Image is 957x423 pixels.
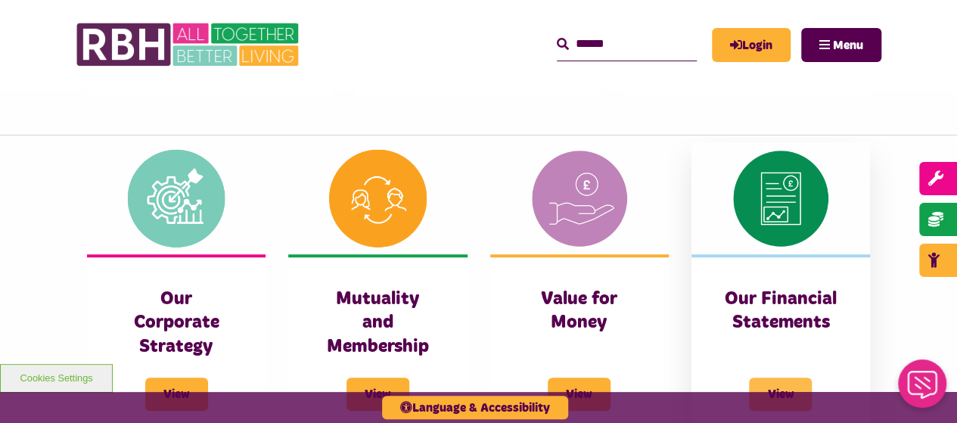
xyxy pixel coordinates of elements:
[722,288,840,334] h3: Our Financial Statements
[749,378,812,411] span: View
[712,28,791,62] a: MyRBH
[346,378,409,411] span: View
[382,396,568,419] button: Language & Accessibility
[889,355,957,423] iframe: Netcall Web Assistant for live chat
[801,28,881,62] button: Navigation
[548,378,611,411] span: View
[87,142,266,254] img: Corporate Strategy
[557,28,697,61] input: Search
[288,142,467,254] img: Mutuality
[833,39,863,51] span: Menu
[520,288,639,334] h3: Value for Money
[145,378,208,411] span: View
[117,288,235,359] h3: Our Corporate Strategy
[490,142,669,254] img: Value For Money
[76,15,303,74] img: RBH
[318,288,437,359] h3: Mutuality and Membership
[691,142,870,254] img: Financial Statement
